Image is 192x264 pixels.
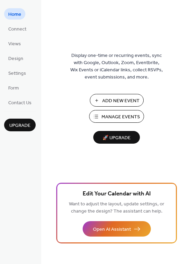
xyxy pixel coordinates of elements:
[89,110,144,123] button: Manage Events
[8,11,21,18] span: Home
[83,189,151,199] span: Edit Your Calendar with AI
[90,94,144,107] button: Add New Event
[93,131,140,144] button: 🚀 Upgrade
[4,67,30,79] a: Settings
[69,200,164,216] span: Want to adjust the layout, update settings, or change the design? The assistant can help.
[9,122,31,129] span: Upgrade
[4,38,25,49] a: Views
[4,8,25,20] a: Home
[8,85,19,92] span: Form
[4,52,27,64] a: Design
[8,40,21,48] span: Views
[70,52,163,81] span: Display one-time or recurring events, sync with Google, Outlook, Zoom, Eventbrite, Wix Events or ...
[8,70,26,77] span: Settings
[4,97,36,108] a: Contact Us
[8,26,26,33] span: Connect
[97,133,136,143] span: 🚀 Upgrade
[93,226,131,233] span: Open AI Assistant
[4,119,36,131] button: Upgrade
[102,97,140,105] span: Add New Event
[8,55,23,62] span: Design
[83,221,151,237] button: Open AI Assistant
[8,99,32,107] span: Contact Us
[101,113,140,121] span: Manage Events
[4,82,23,93] a: Form
[4,23,31,34] a: Connect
